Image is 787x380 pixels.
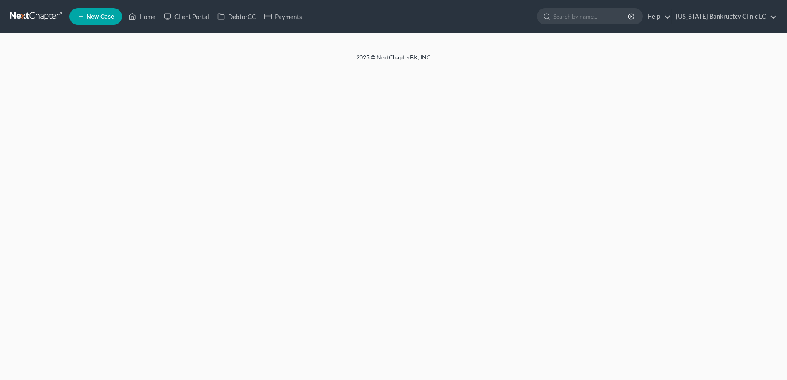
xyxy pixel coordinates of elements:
a: Home [124,9,160,24]
input: Search by name... [553,9,629,24]
span: New Case [86,14,114,20]
div: 2025 © NextChapterBK, INC [158,53,629,68]
a: [US_STATE] Bankruptcy Clinic LC [672,9,777,24]
a: Help [643,9,671,24]
a: Payments [260,9,306,24]
a: Client Portal [160,9,213,24]
a: DebtorCC [213,9,260,24]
